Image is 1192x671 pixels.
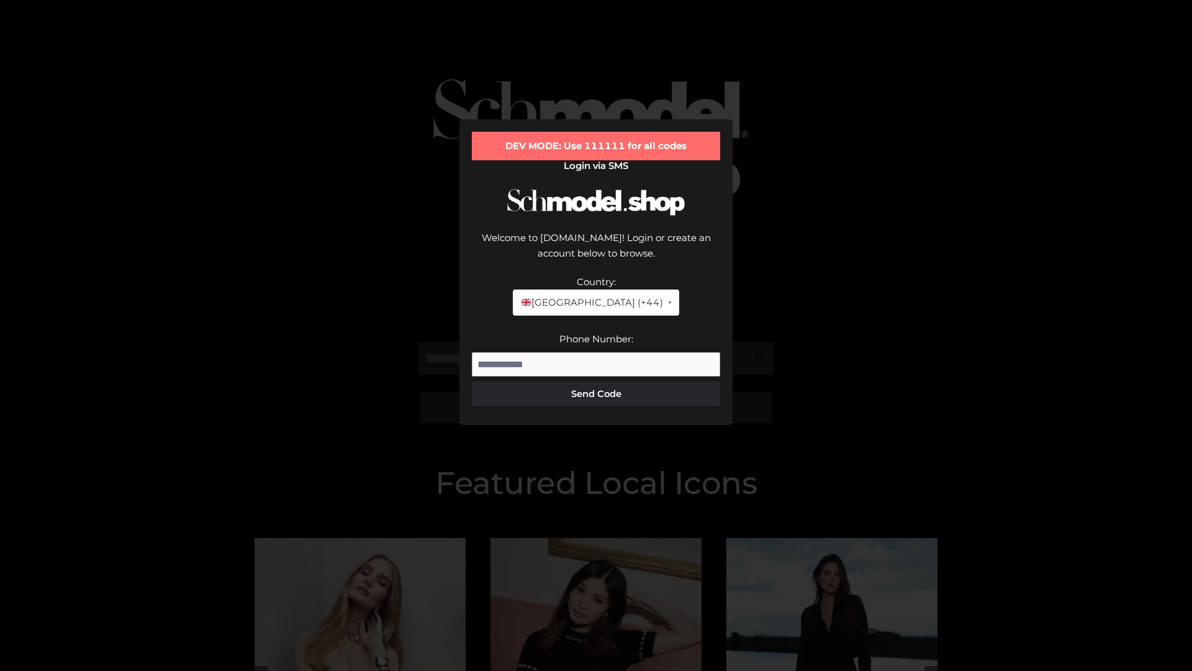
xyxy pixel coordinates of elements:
div: Welcome to [DOMAIN_NAME]! Login or create an account below to browse. [472,230,720,274]
label: Phone Number: [559,333,633,345]
img: 🇬🇧 [521,298,531,307]
span: [GEOGRAPHIC_DATA] (+44) [520,294,662,311]
label: Country: [577,276,616,288]
button: Send Code [472,381,720,406]
h2: Login via SMS [472,160,720,171]
div: DEV MODE: Use 111111 for all codes [472,132,720,160]
img: Schmodel Logo [503,178,689,227]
